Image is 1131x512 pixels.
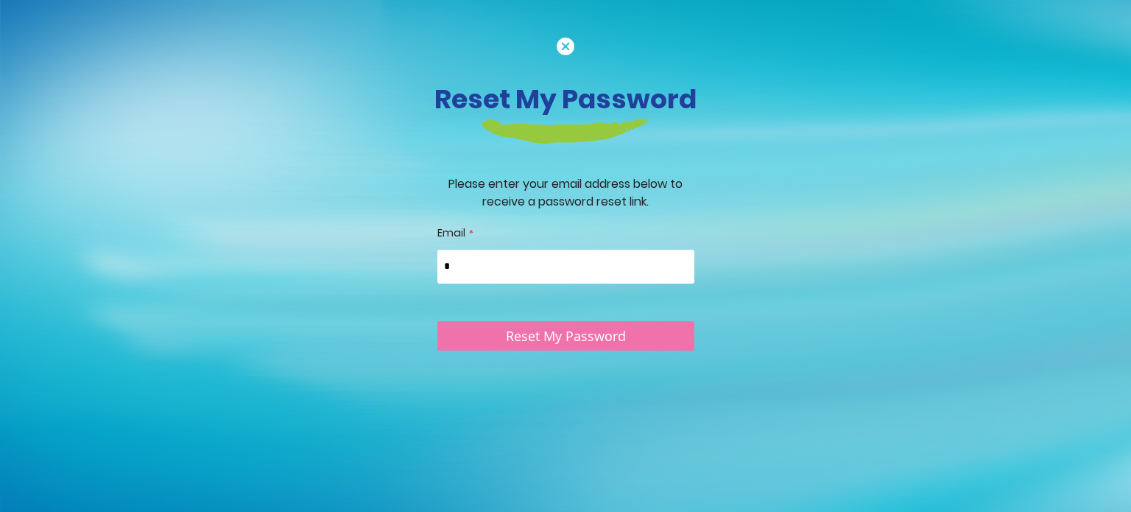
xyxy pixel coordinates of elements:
[437,225,465,240] span: Email
[506,327,626,345] span: Reset My Password
[482,119,650,144] img: login-heading-border.png
[157,83,974,115] h3: Reset My Password
[557,38,574,55] img: cancel
[437,175,694,211] div: Please enter your email address below to receive a password reset link.
[437,321,694,351] button: Reset My Password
